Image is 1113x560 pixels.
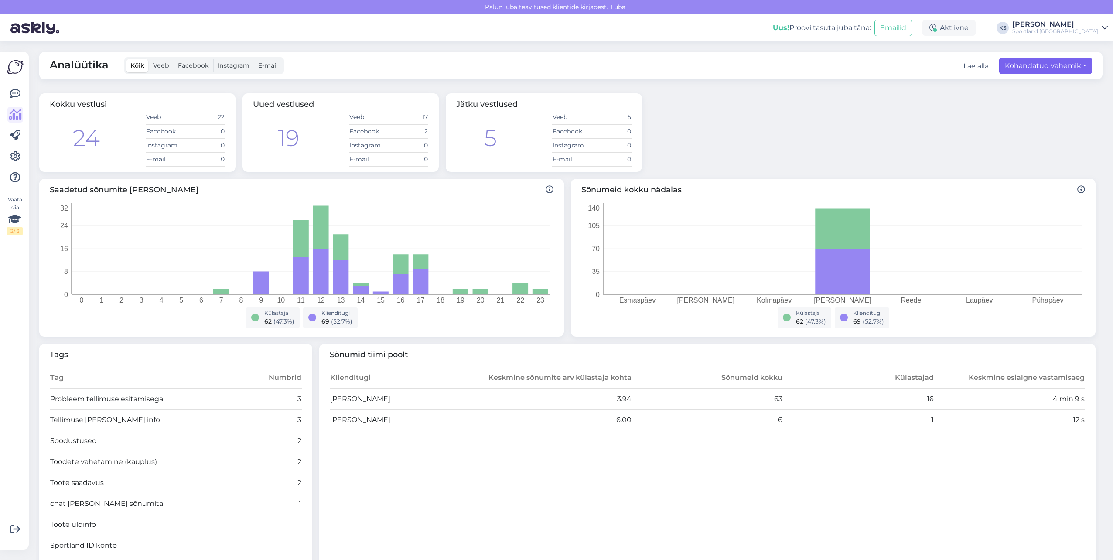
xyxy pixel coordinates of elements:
[632,368,783,389] th: Sõnumeid kokku
[1012,28,1098,35] div: Sportland [GEOGRAPHIC_DATA]
[389,124,428,138] td: 2
[330,410,481,430] td: [PERSON_NAME]
[7,227,23,235] div: 2 / 3
[457,297,464,304] tspan: 19
[934,368,1086,389] th: Keskmine esialgne vastamisaeg
[874,20,912,36] button: Emailid
[146,124,185,138] td: Facebook
[239,410,301,430] td: 3
[536,297,544,304] tspan: 23
[552,110,592,124] td: Veeb
[484,121,497,155] div: 5
[349,138,389,152] td: Instagram
[146,152,185,166] td: E-mail
[50,368,239,389] th: Tag
[796,318,803,325] span: 62
[278,121,299,155] div: 19
[50,535,239,556] td: Sportland ID konto
[239,472,301,493] td: 2
[130,61,144,69] span: Kõik
[1032,297,1064,304] tspan: Pühapäev
[119,297,123,304] tspan: 2
[632,410,783,430] td: 6
[588,222,600,229] tspan: 105
[178,61,209,69] span: Facebook
[417,297,425,304] tspan: 17
[330,368,481,389] th: Klienditugi
[239,514,301,535] td: 1
[239,451,301,472] td: 2
[783,389,934,410] td: 16
[239,368,301,389] th: Numbrid
[185,110,225,124] td: 22
[159,297,163,304] tspan: 4
[592,152,632,166] td: 0
[259,297,263,304] tspan: 9
[330,349,1086,361] span: Sõnumid tiimi poolt
[50,493,239,514] td: chat [PERSON_NAME] sõnumita
[349,152,389,166] td: E-mail
[50,99,107,109] span: Kokku vestlusi
[264,309,294,317] div: Külastaja
[50,184,553,196] span: Saadetud sõnumite [PERSON_NAME]
[330,389,481,410] td: [PERSON_NAME]
[934,410,1086,430] td: 12 s
[50,514,239,535] td: Toote üldinfo
[146,138,185,152] td: Instagram
[349,110,389,124] td: Veeb
[258,61,278,69] span: E-mail
[321,309,352,317] div: Klienditugi
[783,368,934,389] th: Külastajad
[218,61,249,69] span: Instagram
[805,318,826,325] span: ( 47.3 %)
[497,297,505,304] tspan: 21
[853,309,884,317] div: Klienditugi
[277,297,285,304] tspan: 10
[773,23,871,33] div: Proovi tasuta juba täna:
[997,22,1009,34] div: KS
[357,297,365,304] tspan: 14
[552,124,592,138] td: Facebook
[999,58,1092,74] button: Kohandatud vahemik
[516,297,524,304] tspan: 22
[349,124,389,138] td: Facebook
[60,222,68,229] tspan: 24
[481,410,632,430] td: 6.00
[50,389,239,410] td: Probleem tellimuse esitamisega
[64,290,68,298] tspan: 0
[632,389,783,410] td: 63
[481,389,632,410] td: 3.94
[50,410,239,430] td: Tellimuse [PERSON_NAME] info
[337,297,345,304] tspan: 13
[481,368,632,389] th: Keskmine sõnumite arv külastaja kohta
[50,451,239,472] td: Toodete vahetamine (kauplus)
[253,99,314,109] span: Uued vestlused
[966,297,993,304] tspan: Laupäev
[397,297,405,304] tspan: 16
[264,318,272,325] span: 62
[963,61,989,72] button: Lae alla
[219,297,223,304] tspan: 7
[60,204,68,212] tspan: 32
[239,430,301,451] td: 2
[50,430,239,451] td: Soodustused
[592,124,632,138] td: 0
[677,297,734,304] tspan: [PERSON_NAME]
[185,138,225,152] td: 0
[588,204,600,212] tspan: 140
[239,389,301,410] td: 3
[317,297,325,304] tspan: 12
[814,297,871,304] tspan: [PERSON_NAME]
[592,245,600,252] tspan: 70
[863,318,884,325] span: ( 52.7 %)
[199,297,203,304] tspan: 6
[389,110,428,124] td: 17
[456,99,518,109] span: Jätku vestlused
[185,152,225,166] td: 0
[179,297,183,304] tspan: 5
[552,152,592,166] td: E-mail
[389,138,428,152] td: 0
[239,297,243,304] tspan: 8
[50,472,239,493] td: Toote saadavus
